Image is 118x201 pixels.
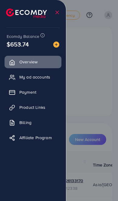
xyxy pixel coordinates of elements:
span: Affiliate Program [19,135,52,141]
span: Billing [19,119,31,126]
a: Affiliate Program [5,132,61,144]
img: logo [6,8,47,18]
span: $653.74 [7,40,29,49]
img: image [53,42,59,48]
a: Overview [5,56,61,68]
a: Billing [5,116,61,129]
a: Product Links [5,101,61,113]
span: My ad accounts [19,74,50,80]
span: Ecomdy Balance [7,33,39,39]
span: Overview [19,59,38,65]
a: My ad accounts [5,71,61,83]
a: Payment [5,86,61,98]
span: Payment [19,89,36,95]
span: Product Links [19,104,45,110]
